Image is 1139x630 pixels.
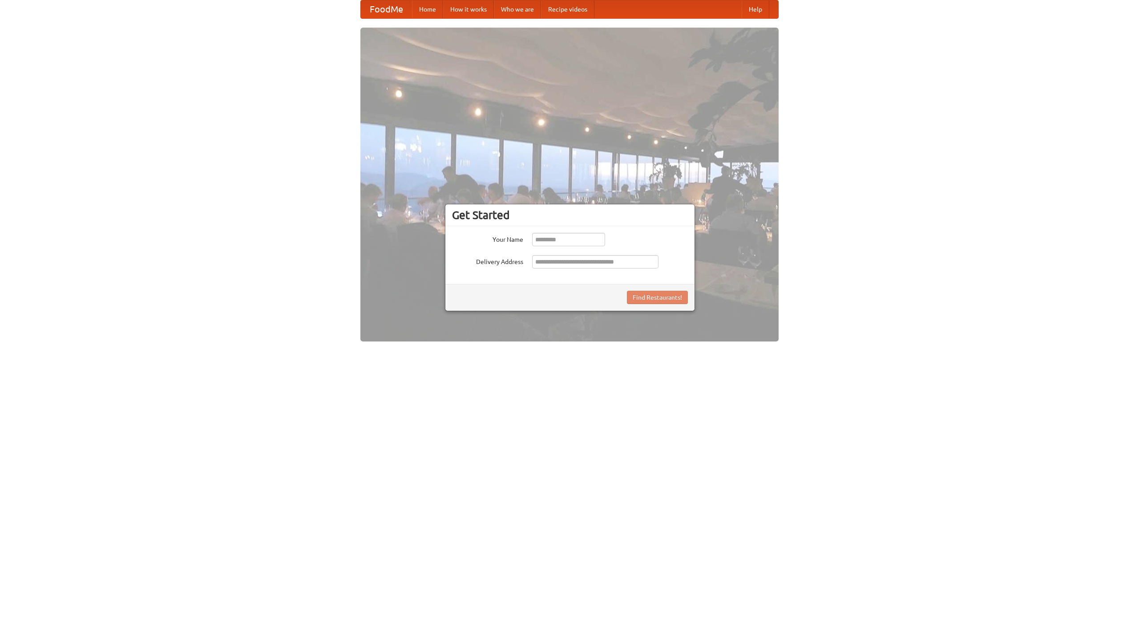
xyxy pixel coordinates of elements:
a: FoodMe [361,0,412,18]
label: Your Name [452,233,523,244]
a: Help [742,0,769,18]
h3: Get Started [452,208,688,222]
a: Home [412,0,443,18]
label: Delivery Address [452,255,523,266]
a: Who we are [494,0,541,18]
a: Recipe videos [541,0,594,18]
button: Find Restaurants! [627,291,688,304]
a: How it works [443,0,494,18]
